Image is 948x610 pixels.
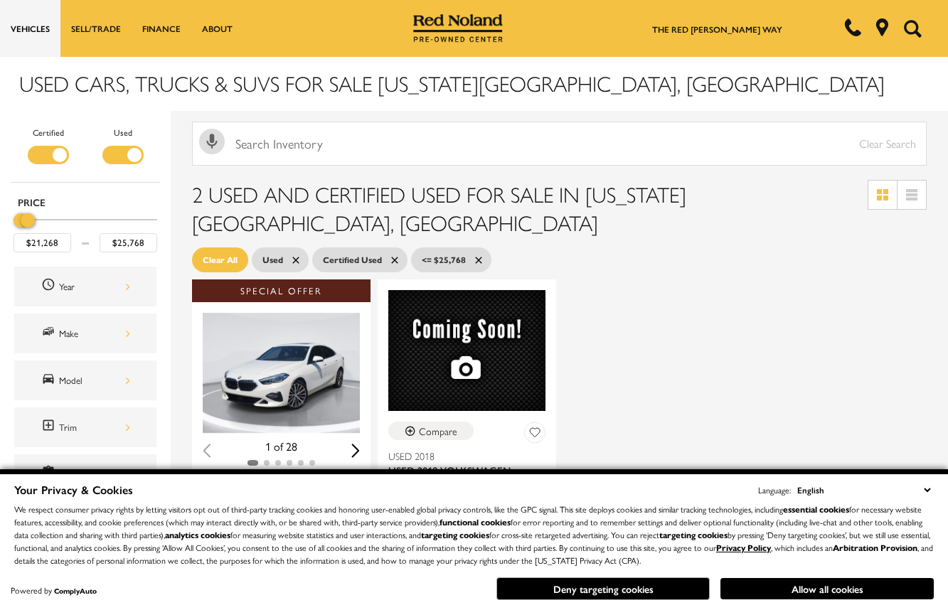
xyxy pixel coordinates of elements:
[323,251,382,269] span: Certified Used
[524,422,545,448] button: Save Vehicle
[203,313,363,433] div: 1 / 2
[14,213,28,228] div: Minimum Price
[720,578,934,599] button: Allow all cookies
[54,586,97,596] a: ComplyAuto
[14,360,156,400] div: ModelModel
[11,125,160,182] div: Filter by Vehicle Type
[388,449,545,505] a: Used 2018Used 2018 Volkswagen Atlas SEL Premium With Navigation & AWD
[14,208,157,252] div: Price
[199,129,225,154] svg: Click to toggle on voice search
[165,528,230,541] strong: analytics cookies
[388,422,474,440] button: Compare Vehicle
[419,424,457,437] div: Compare
[413,19,503,33] a: Red Noland Pre-Owned
[794,482,934,498] select: Language Select
[833,541,917,554] strong: Arbitration Provision
[421,528,489,541] strong: targeting cookies
[41,371,59,390] span: Model
[59,466,130,482] div: Features
[440,515,511,528] strong: functional cookies
[192,279,371,302] div: Special Offer
[59,326,130,341] div: Make
[33,125,64,139] label: Certified
[11,586,97,595] div: Powered by
[14,314,156,353] div: MakeMake
[192,122,927,166] input: Search Inventory
[351,444,360,457] div: Next slide
[413,14,503,43] img: Red Noland Pre-Owned
[203,313,363,433] img: 2021 BMW 2 Series 228i xDrive 1
[14,267,156,306] div: YearYear
[659,528,728,541] strong: targeting cookies
[41,465,59,483] span: Features
[388,449,535,463] span: Used 2018
[14,233,71,252] input: Minimum
[59,373,130,388] div: Model
[14,481,133,498] span: Your Privacy & Cookies
[41,277,59,296] span: Year
[652,23,782,36] a: The Red [PERSON_NAME] Way
[21,213,35,228] div: Maximum Price
[262,251,283,269] span: Used
[14,407,156,447] div: TrimTrim
[422,251,466,269] span: <= $25,768
[783,503,849,515] strong: essential cookies
[758,486,791,494] div: Language:
[716,541,771,554] a: Privacy Policy
[496,577,710,600] button: Deny targeting cookies
[203,251,238,269] span: Clear All
[59,419,130,435] div: Trim
[114,125,132,139] label: Used
[100,233,157,252] input: Maximum
[59,279,130,294] div: Year
[14,454,156,494] div: FeaturesFeatures
[203,439,360,454] div: 1 of 28
[18,196,153,208] h5: Price
[41,418,59,437] span: Trim
[388,463,535,505] span: Used 2018 Volkswagen Atlas SEL Premium With Navigation & AWD
[14,503,934,567] p: We respect consumer privacy rights by letting visitors opt out of third-party tracking cookies an...
[388,290,545,411] img: 2018 Volkswagen Atlas SEL Premium
[192,178,686,237] span: 2 Used and Certified Used for Sale in [US_STATE][GEOGRAPHIC_DATA], [GEOGRAPHIC_DATA]
[41,324,59,343] span: Make
[898,1,927,56] button: Open the search field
